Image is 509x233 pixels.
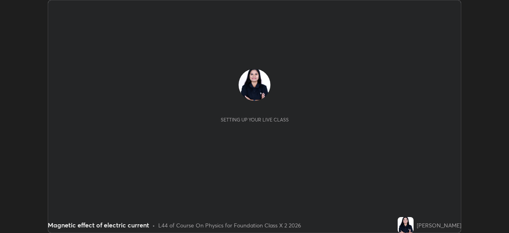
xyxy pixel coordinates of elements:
[48,220,149,230] div: Magnetic effect of electric current
[239,69,270,101] img: abfed3403e5940d69db7ef5c0e24dee9.jpg
[221,117,289,123] div: Setting up your live class
[152,221,155,229] div: •
[417,221,461,229] div: [PERSON_NAME]
[158,221,301,229] div: L44 of Course On Physics for Foundation Class X 2 2026
[398,217,414,233] img: abfed3403e5940d69db7ef5c0e24dee9.jpg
